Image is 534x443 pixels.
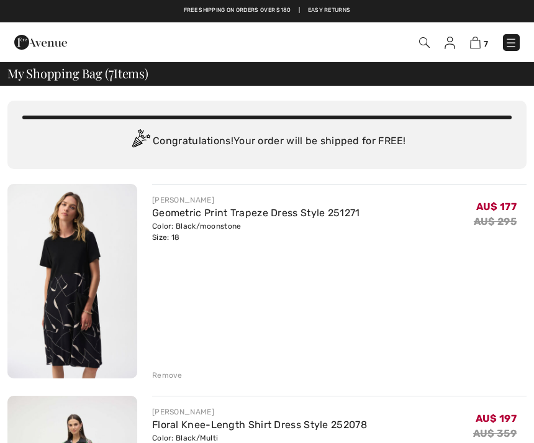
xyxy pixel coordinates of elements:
[184,6,291,15] a: Free shipping on orders over $180
[308,6,351,15] a: Easy Returns
[22,129,512,154] div: Congratulations! Your order will be shipped for FREE!
[476,413,517,424] span: AU$ 197
[14,35,67,47] a: 1ère Avenue
[152,207,360,219] a: Geometric Print Trapeze Dress Style 251271
[445,37,455,49] img: My Info
[473,427,517,439] s: AU$ 359
[474,216,517,227] s: AU$ 295
[14,30,67,55] img: 1ère Avenue
[419,37,430,48] img: Search
[470,35,488,50] a: 7
[7,67,148,80] span: My Shopping Bag ( Items)
[152,194,360,206] div: [PERSON_NAME]
[299,6,300,15] span: |
[484,39,488,48] span: 7
[152,221,360,243] div: Color: Black/moonstone Size: 18
[505,37,517,49] img: Menu
[7,184,137,378] img: Geometric Print Trapeze Dress Style 251271
[470,37,481,48] img: Shopping Bag
[128,129,153,154] img: Congratulation2.svg
[152,370,183,381] div: Remove
[476,201,517,212] span: AU$ 177
[152,406,367,418] div: [PERSON_NAME]
[152,419,367,431] a: Floral Knee-Length Shirt Dress Style 252078
[109,64,114,80] span: 7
